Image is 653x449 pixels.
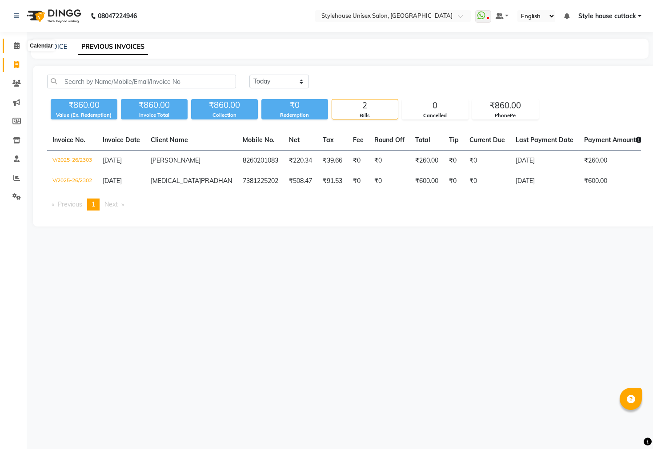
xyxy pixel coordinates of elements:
div: Value (Ex. Redemption) [51,111,117,119]
span: Net [289,136,300,144]
td: ₹0 [348,171,369,191]
td: V/2025-26/2303 [47,151,97,171]
td: 7381225202 [237,171,284,191]
td: ₹260.00 [410,151,444,171]
b: 08047224946 [98,4,137,28]
td: ₹260.00 [579,151,647,171]
span: Round Off [374,136,405,144]
span: [MEDICAL_DATA] [151,177,201,185]
td: ₹508.47 [284,171,317,191]
nav: Pagination [47,199,641,211]
div: PhonePe [473,112,538,119]
span: Tip [449,136,459,144]
div: ₹860.00 [51,99,117,111]
span: [PERSON_NAME] [151,156,200,164]
div: Cancelled [402,112,468,119]
span: Previous [58,200,82,208]
span: [DATE] [103,156,122,164]
span: Tax [323,136,334,144]
span: Invoice Date [103,136,140,144]
td: ₹220.34 [284,151,317,171]
div: ₹860.00 [191,99,258,111]
div: ₹0 [261,99,328,111]
td: V/2025-26/2302 [47,171,97,191]
div: Bills [332,112,398,119]
div: Collection [191,111,258,119]
span: 1 [92,200,95,208]
span: Current Due [469,136,505,144]
span: Fee [353,136,364,144]
div: Calendar [28,40,55,51]
td: ₹39.66 [317,151,348,171]
div: 2 [332,99,398,112]
span: Style house cuttack [578,12,636,21]
td: ₹0 [464,151,510,171]
a: PREVIOUS INVOICES [78,39,148,55]
span: Invoice No. [52,136,85,144]
div: Redemption [261,111,328,119]
span: Last Payment Date [516,136,573,144]
input: Search by Name/Mobile/Email/Invoice No [47,75,236,88]
span: Mobile No. [243,136,275,144]
span: Client Name [151,136,188,144]
span: Total [415,136,430,144]
span: [DATE] [103,177,122,185]
td: ₹91.53 [317,171,348,191]
img: logo [23,4,84,28]
td: ₹0 [369,151,410,171]
span: Next [104,200,118,208]
td: ₹600.00 [579,171,647,191]
td: ₹0 [444,151,464,171]
td: [DATE] [510,151,579,171]
div: 0 [402,99,468,112]
td: ₹600.00 [410,171,444,191]
span: Payment Amount [584,136,642,144]
td: ₹0 [464,171,510,191]
span: PRADHAN [201,177,232,185]
div: Invoice Total [121,111,188,119]
td: ₹0 [369,171,410,191]
td: ₹0 [444,171,464,191]
td: [DATE] [510,171,579,191]
td: 8260201083 [237,151,284,171]
td: ₹0 [348,151,369,171]
div: ₹860.00 [473,99,538,112]
div: ₹860.00 [121,99,188,111]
